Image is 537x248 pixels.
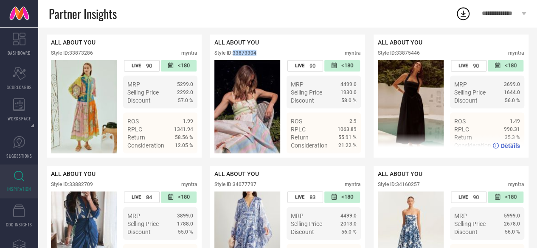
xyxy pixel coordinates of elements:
[181,181,197,187] div: myntra
[127,142,164,149] span: Consideration
[341,98,357,103] span: 58.0 %
[127,118,139,125] span: ROS
[6,153,32,159] span: SUGGESTIONS
[291,118,302,125] span: ROS
[337,157,357,164] span: Details
[181,50,197,56] div: myntra
[127,97,151,104] span: Discount
[345,181,361,187] div: myntra
[127,126,142,133] span: RPLC
[378,50,420,56] div: Style ID: 33875446
[127,228,151,235] span: Discount
[214,50,256,56] div: Style ID: 33873304
[488,192,523,203] div: Number of days since the style was first listed on the platform
[291,220,322,227] span: Selling Price
[451,60,486,72] div: Number of days the style has been live on the platform
[214,170,259,177] span: ALL ABOUT YOU
[505,98,520,103] span: 56.0 %
[309,63,315,69] span: 90
[295,195,304,200] span: LIVE
[7,84,32,90] span: SCORECARDS
[458,195,468,200] span: LIVE
[510,118,520,124] span: 1.49
[127,212,140,219] span: MRP
[124,192,160,203] div: Number of days the style has been live on the platform
[177,89,193,95] span: 2292.0
[166,157,193,164] a: Details
[214,39,259,46] span: ALL ABOUT YOU
[378,181,420,187] div: Style ID: 34160257
[454,220,486,227] span: Selling Price
[340,81,357,87] span: 4499.0
[455,6,471,21] div: Open download list
[338,142,357,148] span: 21.22 %
[127,81,140,88] span: MRP
[291,142,328,149] span: Consideration
[49,5,117,22] span: Partner Insights
[178,229,193,235] span: 55.0 %
[287,192,323,203] div: Number of days the style has been live on the platform
[8,115,31,122] span: WORKSPACE
[132,195,141,200] span: LIVE
[178,98,193,103] span: 57.0 %
[161,192,197,203] div: Number of days since the style was first listed on the platform
[177,81,193,87] span: 5299.0
[508,181,524,187] div: myntra
[337,126,357,132] span: 1063.89
[349,118,357,124] span: 2.9
[504,81,520,87] span: 3699.0
[458,63,468,69] span: LIVE
[7,186,31,192] span: INSPIRATION
[329,157,357,164] a: Details
[51,60,117,153] div: Click to view image
[51,60,117,153] img: Style preview image
[295,63,304,69] span: LIVE
[341,229,357,235] span: 56.0 %
[324,192,360,203] div: Number of days since the style was first listed on the platform
[454,97,478,104] span: Discount
[146,194,152,201] span: 84
[309,194,315,201] span: 83
[177,213,193,219] span: 3899.0
[51,181,93,187] div: Style ID: 33882709
[291,81,304,88] span: MRP
[127,220,159,227] span: Selling Price
[508,50,524,56] div: myntra
[501,142,520,149] span: Details
[338,134,357,140] span: 55.91 %
[51,170,96,177] span: ALL ABOUT YOU
[340,221,357,227] span: 2013.0
[492,142,520,149] a: Details
[146,63,152,69] span: 90
[174,126,193,132] span: 1341.94
[378,39,422,46] span: ALL ABOUT YOU
[127,134,145,141] span: Return
[378,170,422,177] span: ALL ABOUT YOU
[291,89,322,96] span: Selling Price
[177,221,193,227] span: 1788.0
[291,97,314,104] span: Discount
[287,60,323,72] div: Number of days the style has been live on the platform
[345,50,361,56] div: myntra
[291,126,306,133] span: RPLC
[504,89,520,95] span: 1644.0
[175,134,193,140] span: 58.56 %
[473,63,479,69] span: 90
[454,126,469,133] span: RPLC
[183,118,193,124] span: 1.99
[161,60,197,72] div: Number of days since the style was first listed on the platform
[178,62,190,70] span: <180
[214,60,280,153] div: Click to view image
[178,194,190,201] span: <180
[454,89,486,96] span: Selling Price
[324,60,360,72] div: Number of days since the style was first listed on the platform
[174,157,193,164] span: Details
[124,60,160,72] div: Number of days the style has been live on the platform
[340,213,357,219] span: 4499.0
[341,62,353,70] span: <180
[454,81,467,88] span: MRP
[504,126,520,132] span: 990.31
[6,221,32,228] span: CDC INSIGHTS
[454,118,466,125] span: ROS
[51,50,93,56] div: Style ID: 33873286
